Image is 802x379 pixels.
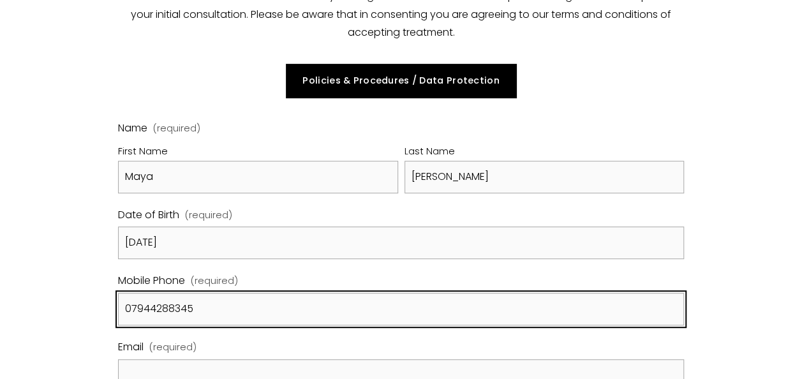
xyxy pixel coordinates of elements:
[149,339,197,355] span: (required)
[118,119,147,138] span: Name
[405,143,684,161] div: Last Name
[118,338,144,357] span: Email
[286,64,517,98] a: Policies & Procedures / Data Protection
[118,143,397,161] div: First Name
[153,124,200,133] span: (required)
[118,272,185,290] span: Mobile Phone
[185,207,232,223] span: (required)
[118,206,179,225] span: Date of Birth
[191,272,238,289] span: (required)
